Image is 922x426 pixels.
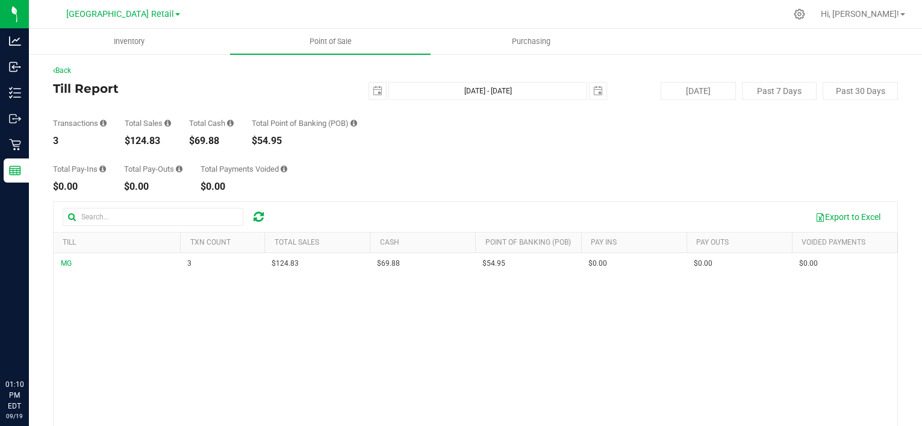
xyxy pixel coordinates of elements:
i: Count of all successful payment transactions, possibly including voids, refunds, and cash-back fr... [100,119,107,127]
iframe: Resource center [12,330,48,366]
span: Inventory [98,36,161,47]
span: Hi, [PERSON_NAME]! [821,9,899,19]
span: [GEOGRAPHIC_DATA] Retail [66,9,174,19]
div: $69.88 [189,136,234,146]
a: TXN Count [190,238,231,246]
span: $0.00 [799,258,818,269]
a: Pay Outs [696,238,729,246]
div: $124.83 [125,136,171,146]
a: Inventory [29,29,230,54]
span: Point of Sale [293,36,368,47]
a: Total Sales [275,238,319,246]
span: MG [61,259,72,268]
button: Export to Excel [808,207,888,227]
span: $54.95 [482,258,505,269]
div: $54.95 [252,136,357,146]
a: Cash [380,238,399,246]
div: $0.00 [201,182,287,192]
inline-svg: Outbound [9,113,21,125]
div: Total Pay-Outs [124,165,182,173]
a: Point of Sale [230,29,431,54]
button: Past 30 Days [823,82,898,100]
div: $0.00 [124,182,182,192]
i: Sum of all voided payment transaction amounts (excluding tips and transaction fees) within the da... [281,165,287,173]
i: Sum of the successful, non-voided point-of-banking payment transaction amounts, both via payment ... [350,119,357,127]
a: Voided Payments [802,238,865,246]
div: Total Point of Banking (POB) [252,119,357,127]
i: Sum of all cash pay-outs removed from tills within the date range. [176,165,182,173]
i: Sum of all successful, non-voided cash payment transaction amounts (excluding tips and transactio... [227,119,234,127]
div: Total Payments Voided [201,165,287,173]
span: $124.83 [272,258,299,269]
inline-svg: Retail [9,139,21,151]
a: Purchasing [431,29,632,54]
i: Sum of all cash pay-ins added to tills within the date range. [99,165,106,173]
inline-svg: Inbound [9,61,21,73]
inline-svg: Inventory [9,87,21,99]
div: Manage settings [792,8,807,20]
a: Point of Banking (POB) [485,238,571,246]
span: $69.88 [377,258,400,269]
div: $0.00 [53,182,106,192]
div: Transactions [53,119,107,127]
button: [DATE] [661,82,736,100]
span: Purchasing [496,36,567,47]
div: Total Cash [189,119,234,127]
div: 3 [53,136,107,146]
inline-svg: Analytics [9,35,21,47]
span: $0.00 [694,258,712,269]
p: 01:10 PM EDT [5,379,23,412]
div: Total Pay-Ins [53,165,106,173]
a: Till [63,238,76,246]
inline-svg: Reports [9,164,21,177]
a: Back [53,66,71,75]
h4: Till Report [53,82,335,95]
button: Past 7 Days [742,82,817,100]
span: 3 [187,258,192,269]
span: select [590,83,606,99]
div: Total Sales [125,119,171,127]
span: $0.00 [588,258,607,269]
p: 09/19 [5,412,23,421]
i: Sum of all successful, non-voided payment transaction amounts (excluding tips and transaction fee... [164,119,171,127]
input: Search... [63,208,243,226]
a: Pay Ins [591,238,617,246]
span: select [369,83,386,99]
iframe: Resource center unread badge [36,328,50,342]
